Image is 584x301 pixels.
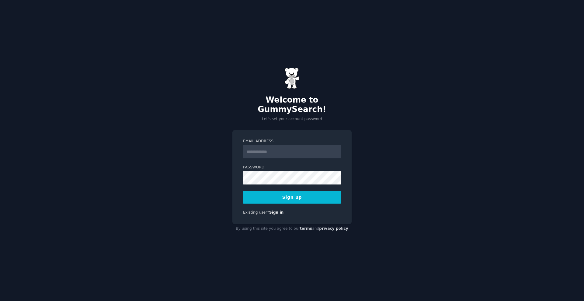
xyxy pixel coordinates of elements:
span: Existing user? [243,210,269,215]
a: privacy policy [319,226,348,231]
label: Password [243,165,341,170]
a: Sign in [269,210,284,215]
button: Sign up [243,191,341,204]
div: By using this site you agree to our and [232,224,352,234]
a: terms [300,226,312,231]
label: Email Address [243,139,341,144]
p: Let's set your account password [232,117,352,122]
img: Gummy Bear [284,68,300,89]
h2: Welcome to GummySearch! [232,95,352,114]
